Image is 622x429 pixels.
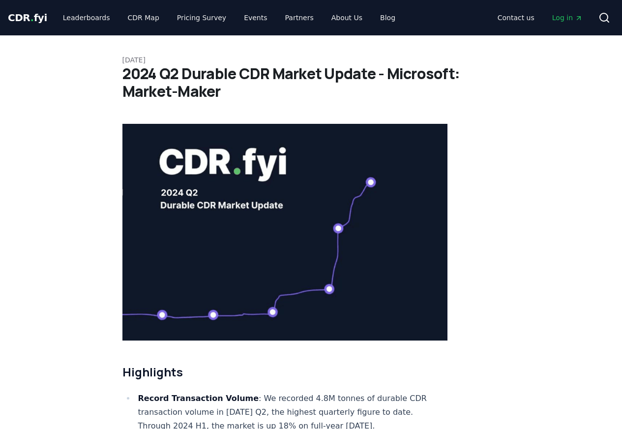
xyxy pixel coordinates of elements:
a: Pricing Survey [169,9,234,27]
nav: Main [490,9,591,27]
p: [DATE] [122,55,500,65]
a: Leaderboards [55,9,118,27]
span: Log in [552,13,583,23]
strong: Record Transaction Volume [138,394,259,403]
a: Events [236,9,275,27]
img: blog post image [122,124,448,341]
h1: 2024 Q2 Durable CDR Market Update - Microsoft: Market-Maker [122,65,500,100]
a: About Us [324,9,370,27]
a: Log in [544,9,591,27]
h2: Highlights [122,364,448,380]
a: Blog [372,9,403,27]
span: CDR fyi [8,12,47,24]
a: Partners [277,9,322,27]
span: . [30,12,34,24]
a: Contact us [490,9,542,27]
a: CDR Map [120,9,167,27]
nav: Main [55,9,403,27]
a: CDR.fyi [8,11,47,25]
